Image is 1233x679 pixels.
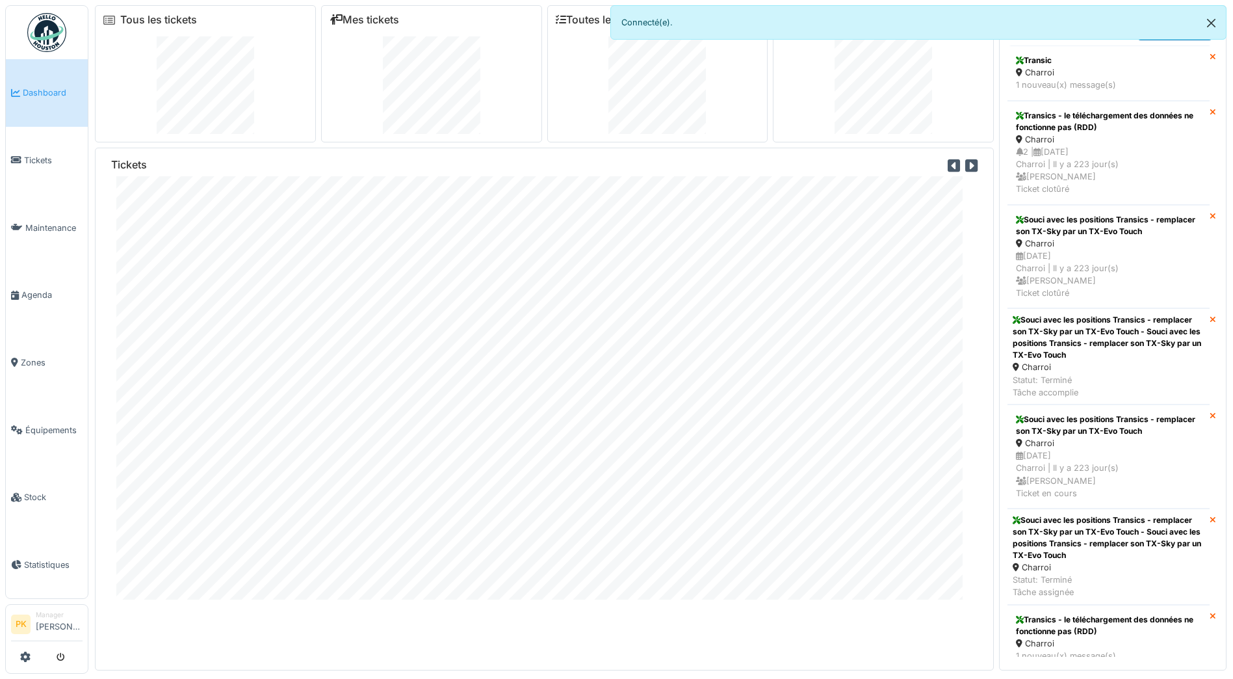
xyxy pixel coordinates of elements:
div: Charroi [1016,437,1201,449]
div: 2 | [DATE] Charroi | Il y a 223 jour(s) [PERSON_NAME] Ticket clotûré [1016,146,1201,196]
a: Transics - le téléchargement des données ne fonctionne pas (RDD) Charroi 2 |[DATE]Charroi | Il y ... [1007,101,1210,205]
div: Statut: Terminé Tâche accomplie [1013,374,1204,399]
a: Équipements [6,396,88,464]
div: Souci avec les positions Transics - remplacer son TX-Sky par un TX-Evo Touch [1016,414,1201,437]
span: Équipements [25,424,83,436]
a: Maintenance [6,194,88,261]
a: Zones [6,329,88,397]
div: Charroi [1016,637,1201,650]
a: Toutes les tâches [556,14,653,26]
div: Charroi [1013,361,1204,373]
div: Charroi [1013,561,1204,574]
a: Agenda [6,261,88,329]
div: 1 nouveau(x) message(s) [1016,650,1201,662]
a: Transics - le téléchargement des données ne fonctionne pas (RDD) Charroi 1 nouveau(x) message(s) [1007,605,1210,671]
img: Badge_color-CXgf-gQk.svg [27,13,66,52]
div: Souci avec les positions Transics - remplacer son TX-Sky par un TX-Evo Touch - Souci avec les pos... [1013,514,1204,561]
span: Maintenance [25,222,83,234]
div: Charroi [1016,66,1201,79]
h6: Tickets [111,159,147,171]
a: PK Manager[PERSON_NAME] [11,610,83,641]
a: Souci avec les positions Transics - remplacer son TX-Sky par un TX-Evo Touch Charroi [DATE]Charro... [1007,405,1210,509]
a: Souci avec les positions Transics - remplacer son TX-Sky par un TX-Evo Touch - Souci avec les pos... [1007,308,1210,405]
div: [DATE] Charroi | Il y a 223 jour(s) [PERSON_NAME] Ticket clotûré [1016,250,1201,300]
span: Tickets [24,154,83,166]
div: Transics - le téléchargement des données ne fonctionne pas (RDD) [1016,110,1201,133]
div: Souci avec les positions Transics - remplacer son TX-Sky par un TX-Evo Touch [1016,214,1201,237]
a: Transic Charroi 1 nouveau(x) message(s) [1007,46,1210,100]
div: Manager [36,610,83,620]
a: Statistiques [6,531,88,599]
a: Souci avec les positions Transics - remplacer son TX-Sky par un TX-Evo Touch - Souci avec les pos... [1007,509,1210,605]
div: Charroi [1016,133,1201,146]
div: [DATE] Charroi | Il y a 223 jour(s) [PERSON_NAME] Ticket en cours [1016,449,1201,499]
div: Souci avec les positions Transics - remplacer son TX-Sky par un TX-Evo Touch - Souci avec les pos... [1013,314,1204,361]
div: Transics - le téléchargement des données ne fonctionne pas (RDD) [1016,614,1201,637]
span: Statistiques [24,559,83,571]
span: Stock [24,491,83,503]
li: PK [11,615,31,634]
span: Agenda [21,289,83,301]
div: Transic [1016,55,1201,66]
a: Dashboard [6,59,88,127]
span: Zones [21,356,83,369]
a: Souci avec les positions Transics - remplacer son TX-Sky par un TX-Evo Touch Charroi [DATE]Charro... [1007,205,1210,309]
a: Mes tickets [330,14,399,26]
a: Stock [6,464,88,531]
div: Connecté(e). [610,5,1227,40]
a: Tous les tickets [120,14,197,26]
li: [PERSON_NAME] [36,610,83,638]
div: 1 nouveau(x) message(s) [1016,79,1201,91]
button: Close [1197,6,1226,40]
span: Dashboard [23,87,83,99]
div: Charroi [1016,237,1201,250]
a: Tickets [6,127,88,194]
div: Statut: Terminé Tâche assignée [1013,574,1204,598]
